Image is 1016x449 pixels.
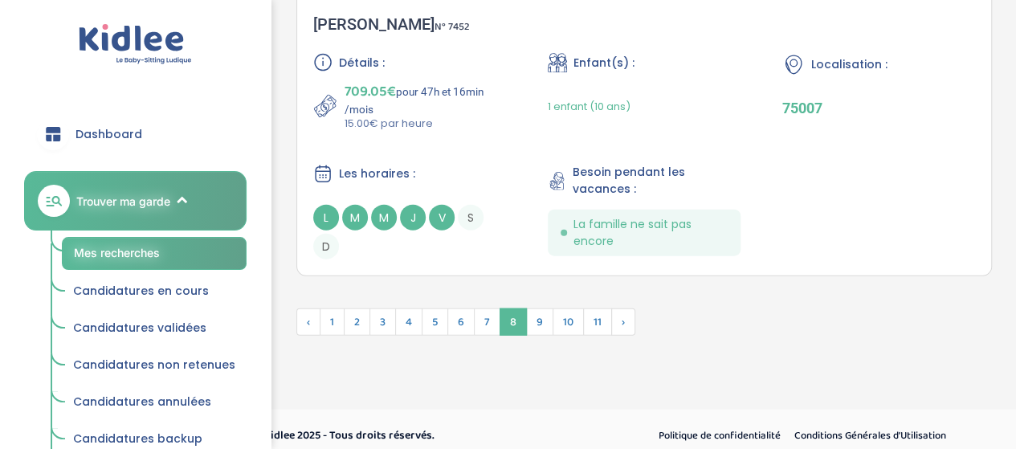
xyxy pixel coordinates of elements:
[345,116,506,132] p: 15.00€ par heure
[73,394,211,410] span: Candidatures annulées
[344,308,370,336] span: 2
[296,308,320,336] span: ‹
[474,308,500,336] span: 7
[345,80,506,116] p: pour 47h et 16min /mois
[611,308,635,336] span: Suivant »
[313,234,339,259] span: D
[789,426,952,447] a: Conditions Générales d’Utilisation
[24,105,247,163] a: Dashboard
[583,308,612,336] span: 11
[395,308,422,336] span: 4
[653,426,786,447] a: Politique de confidentialité
[62,237,247,270] a: Mes recherches
[62,387,247,418] a: Candidatures annulées
[313,205,339,231] span: L
[369,308,396,336] span: 3
[339,165,415,182] span: Les horaires :
[342,205,368,231] span: M
[400,205,426,231] span: J
[62,313,247,344] a: Candidatures validées
[811,56,887,73] span: Localisation :
[74,246,160,259] span: Mes recherches
[320,308,345,336] span: 1
[62,350,247,381] a: Candidatures non retenues
[73,357,235,373] span: Candidatures non retenues
[782,100,975,116] p: 75007
[345,80,396,103] span: 709.05€
[75,126,142,143] span: Dashboard
[73,320,206,336] span: Candidatures validées
[76,193,170,210] span: Trouver ma garde
[553,308,584,336] span: 10
[458,205,484,231] span: S
[371,205,397,231] span: M
[73,283,209,299] span: Candidatures en cours
[313,14,470,34] div: [PERSON_NAME]
[62,276,247,307] a: Candidatures en cours
[526,308,553,336] span: 9
[254,427,577,444] p: © Kidlee 2025 - Tous droits réservés.
[24,171,247,231] a: Trouver ma garde
[339,55,385,71] span: Détails :
[435,18,470,35] span: N° 7452
[573,164,741,198] span: Besoin pendant les vacances :
[429,205,455,231] span: V
[73,431,202,447] span: Candidatures backup
[548,99,630,114] span: 1 enfant (10 ans)
[500,308,527,336] span: 8
[573,216,728,250] span: La famille ne sait pas encore
[573,55,634,71] span: Enfant(s) :
[422,308,448,336] span: 5
[79,24,192,65] img: logo.svg
[447,308,475,336] span: 6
